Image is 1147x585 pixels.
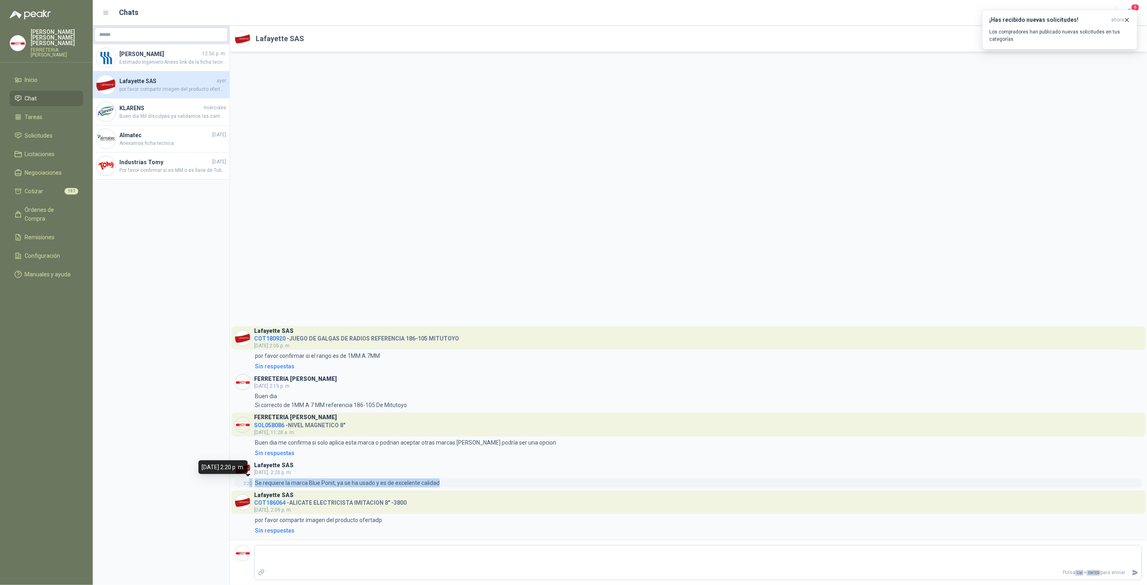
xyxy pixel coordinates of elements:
div: Sin respuestas [255,526,294,535]
span: Anexamos ficha tecnica [119,140,226,147]
a: Negociaciones [10,165,83,180]
h4: Almatec [119,131,211,140]
a: Remisiones [10,230,83,245]
a: Sin respuestas [253,526,1142,535]
span: Buen dia Mil disculpas ya validamos las camaras y efectivamente no incluyeron las lijas en el des... [119,113,226,120]
p: FERRETERIA [PERSON_NAME] [31,48,83,57]
a: Sin respuestas [253,362,1142,371]
h4: - JUEGO DE GALGAS DE RADIOS REFERENCIA 186-105 MITUTOYO [254,333,459,341]
span: [DATE], 11:28 a. m. [254,430,295,435]
span: Órdenes de Compra [25,205,75,223]
a: Company LogoKLARENSmiércolesBuen dia Mil disculpas ya validamos las camaras y efectivamente no in... [93,98,229,125]
p: Se requiere la marca Blue Ponit, ya se ha usado y es de excelente calidad [255,478,440,487]
h2: Lafayette SAS [256,33,304,44]
button: Enviar [1128,566,1142,580]
span: SOL058086 [254,422,284,428]
h4: Lafayette SAS [119,77,215,86]
span: 12:50 p. m. [202,50,226,58]
img: Company Logo [96,102,116,121]
img: Company Logo [10,36,25,51]
a: Inicio [10,72,83,88]
span: por favor compartir imagen del producto ofertadp [119,86,226,93]
h4: KLARENS [119,104,202,113]
p: [PERSON_NAME] [PERSON_NAME] [PERSON_NAME] [31,29,83,46]
img: Company Logo [96,75,116,94]
img: Company Logo [235,545,250,561]
h4: Industrias Tomy [119,158,211,167]
span: COT180920 [254,335,286,342]
span: Ctrl [1075,570,1084,576]
div: Sin respuestas [255,362,294,371]
div: Sin respuestas [255,449,294,458]
span: 197 [65,188,78,194]
img: Company Logo [96,129,116,148]
a: Licitaciones [10,146,83,162]
p: por favor confirmar si el rango es de 1MM A 7MM [255,351,380,360]
span: [DATE], 2:09 p. m. [254,507,292,513]
span: Negociaciones [25,168,62,177]
button: ¡Has recibido nuevas solicitudes!ahora Los compradores han publicado nuevas solicitudes en tus ca... [982,10,1137,50]
span: [DATE] 2:05 p. m. [254,343,291,349]
span: Solicitudes [25,131,53,140]
a: Company LogoIndustrias Tomy[DATE]Por favor confirmar si es MM o es llave de Tubo de 8" [93,153,229,180]
h3: Lafayette SAS [254,463,294,468]
button: 9 [1123,6,1137,20]
span: Licitaciones [25,150,55,159]
span: Configuración [25,251,60,260]
img: Company Logo [235,330,250,346]
span: [DATE] [212,131,226,139]
span: 9 [1131,4,1140,11]
span: [DATE], 2:20 p. m. [254,470,292,475]
h3: FERRETERIA [PERSON_NAME] [254,415,337,420]
span: miércoles [204,104,226,112]
div: [DATE] 2:20 p. m. [198,460,248,474]
span: ahora [1111,17,1124,23]
a: Company LogoLafayette SASayerpor favor compartir imagen del producto ofertadp [93,71,229,98]
h3: Lafayette SAS [254,493,294,497]
a: Sin respuestas [253,449,1142,458]
h4: - NIVEL MAGNETICO 8" [254,420,345,428]
img: Company Logo [235,374,250,390]
a: Solicitudes [10,128,83,143]
img: Company Logo [235,495,250,510]
span: Estimado Ingeniero Anexo link de la ficha tecnica para su validación [URL][DOMAIN_NAME] [119,58,226,66]
img: Company Logo [235,417,250,432]
img: Company Logo [96,48,116,67]
span: Manuales y ayuda [25,270,71,279]
a: Company LogoAlmatec[DATE]Anexamos ficha tecnica [93,125,229,153]
p: Los compradores han publicado nuevas solicitudes en tus categorías. [989,28,1130,43]
a: Cotizar197 [10,184,83,199]
img: Logo peakr [10,10,51,19]
span: Chat [25,94,37,103]
a: Manuales y ayuda [10,267,83,282]
h3: FERRETERIA [PERSON_NAME] [254,377,337,381]
a: Configuración [10,248,83,263]
label: Adjuntar archivos [254,566,268,580]
a: Tareas [10,109,83,125]
img: Company Logo [96,156,116,175]
h4: - ALICATE ELECTRICISTA IMITACION 8" -3800 [254,497,407,505]
h4: [PERSON_NAME] [119,50,200,58]
h1: Chats [119,7,139,18]
img: Company Logo [235,31,250,46]
h3: Lafayette SAS [254,329,294,333]
p: Buen dia me confirma si solo aplica esta marca o podrian aceptar otras marcas [PERSON_NAME] podrí... [255,438,556,447]
span: [DATE] [212,158,226,166]
span: Cotizar [25,187,44,196]
span: 2:20 [244,481,252,486]
span: COT186064 [254,499,286,506]
span: Remisiones [25,233,55,242]
span: [DATE] 2:15 p. m. [254,383,291,389]
span: Por favor confirmar si es MM o es llave de Tubo de 8" [119,167,226,174]
h3: ¡Has recibido nuevas solicitudes! [989,17,1108,23]
span: Inicio [25,75,38,84]
p: Pulsa + para enviar [268,566,1129,580]
a: Órdenes de Compra [10,202,83,226]
p: por favor compartir imagen del producto ofertadp [255,516,382,524]
p: Buen dia Si correcto de 1MM A 7 MM referencia 186-105 De Mitutoyo [255,392,407,409]
span: ENTER [1087,570,1101,576]
a: Chat [10,91,83,106]
span: ayer [217,77,226,85]
span: Tareas [25,113,43,121]
a: Company Logo[PERSON_NAME]12:50 p. m.Estimado Ingeniero Anexo link de la ficha tecnica para su val... [93,44,229,71]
